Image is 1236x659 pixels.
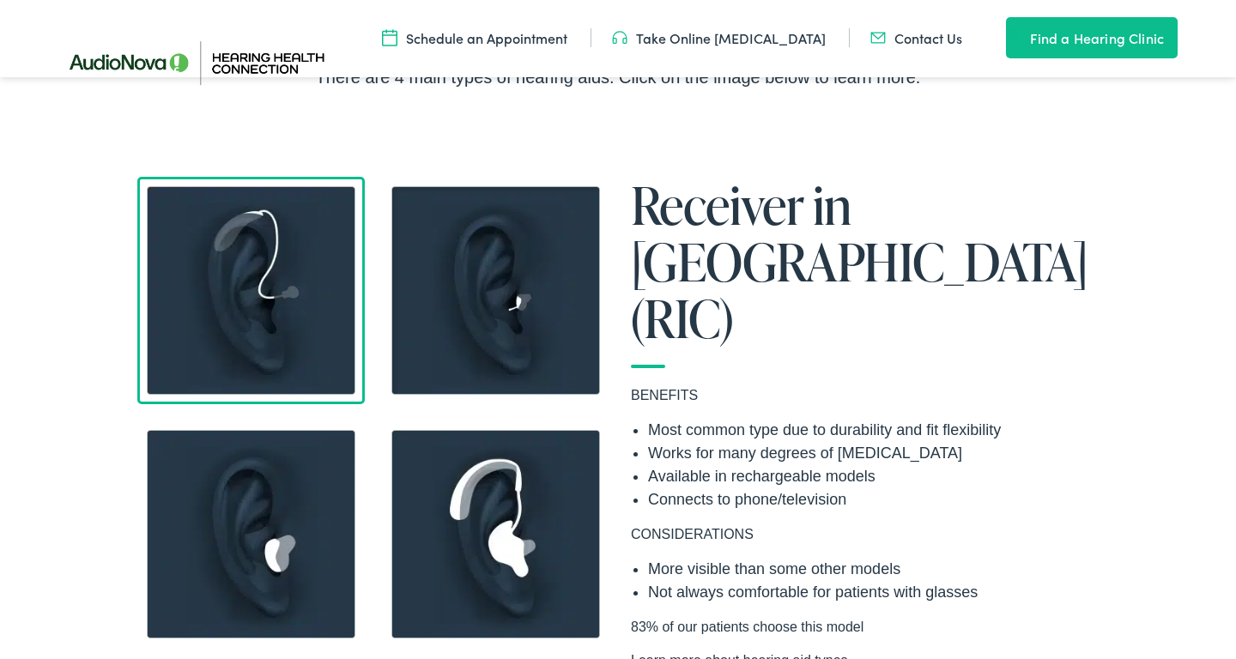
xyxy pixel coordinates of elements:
[870,28,886,47] img: utility icon
[382,28,397,47] img: utility icon
[648,558,1094,581] li: More visible than some other models
[648,581,1094,604] li: Not always comfortable for patients with glasses
[648,442,1094,465] li: Works for many degrees of [MEDICAL_DATA]
[137,420,365,648] img: A model showing an ear bud receiver in canal hearing aid.
[631,524,1094,545] p: CONSIDERATIONS
[631,385,1094,406] p: BENEFITS
[382,28,567,47] a: Schedule an Appointment
[137,177,365,404] img: A model showing an invisible behind the ear receiver in canal hearing aid.
[612,28,627,47] img: utility icon
[648,465,1094,488] li: Available in rechargeable models
[1006,17,1178,58] a: Find a Hearing Clinic
[50,63,1187,91] div: There are 4 main types of hearing aids. Click on the image below to learn more.
[870,28,962,47] a: Contact Us
[1006,27,1021,48] img: utility icon
[648,419,1094,442] li: Most common type due to durability and fit flexibility
[648,488,1094,511] li: Connects to phone/television
[631,177,1094,368] h1: Receiver in [GEOGRAPHIC_DATA] (RIC)
[382,177,609,404] img: A model showing an invisible ear bud receiver in canal hearing aid.
[612,28,826,47] a: Take Online [MEDICAL_DATA]
[382,420,609,648] img: A model showing an ear bud receiver in canal hearing aid.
